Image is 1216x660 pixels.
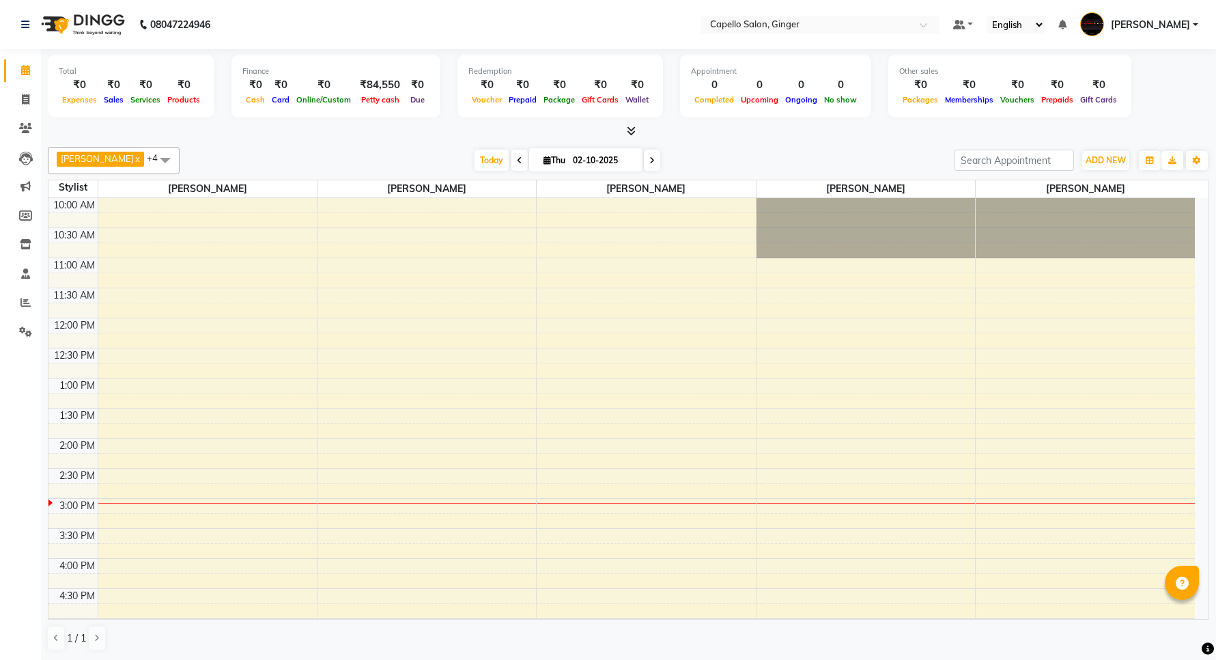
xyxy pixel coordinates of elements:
div: 0 [691,77,737,93]
span: [PERSON_NAME] [61,153,134,164]
span: Gift Cards [578,95,622,105]
div: ₹0 [242,77,268,93]
div: 0 [737,77,782,93]
div: ₹84,550 [354,77,406,93]
div: 11:00 AM [51,258,98,273]
div: Other sales [899,66,1120,77]
div: 0 [821,77,860,93]
div: ₹0 [578,77,622,93]
span: Wallet [622,95,652,105]
div: 4:30 PM [57,589,98,603]
div: ₹0 [899,77,942,93]
div: ₹0 [127,77,164,93]
div: ₹0 [268,77,293,93]
div: 10:00 AM [51,198,98,212]
div: ₹0 [622,77,652,93]
div: ₹0 [997,77,1038,93]
span: Voucher [468,95,505,105]
span: [PERSON_NAME] [757,180,975,197]
div: ₹0 [406,77,429,93]
span: Card [268,95,293,105]
span: Upcoming [737,95,782,105]
div: ₹0 [468,77,505,93]
div: ₹0 [505,77,540,93]
div: ₹0 [293,77,354,93]
div: 5:00 PM [57,619,98,633]
div: Redemption [468,66,652,77]
b: 08047224946 [150,5,210,44]
span: No show [821,95,860,105]
span: Expenses [59,95,100,105]
div: ₹0 [59,77,100,93]
div: 3:00 PM [57,499,98,513]
div: ₹0 [1038,77,1077,93]
img: logo [35,5,128,44]
div: ₹0 [100,77,127,93]
div: ₹0 [1077,77,1120,93]
span: Due [407,95,428,105]
div: 3:30 PM [57,529,98,543]
span: +4 [147,152,168,163]
div: Stylist [48,180,98,195]
span: Ongoing [782,95,821,105]
div: 12:00 PM [51,318,98,333]
div: Total [59,66,203,77]
span: Products [164,95,203,105]
span: Cash [242,95,268,105]
div: 1:00 PM [57,379,98,393]
div: 2:00 PM [57,439,98,453]
span: Petty cash [358,95,403,105]
div: ₹0 [164,77,203,93]
div: Appointment [691,66,860,77]
div: 12:30 PM [51,348,98,363]
div: ₹0 [540,77,578,93]
span: [PERSON_NAME] [1111,18,1190,32]
button: ADD NEW [1082,151,1129,170]
span: [PERSON_NAME] [537,180,755,197]
input: 2025-10-02 [569,150,637,171]
div: 4:00 PM [57,559,98,573]
span: Online/Custom [293,95,354,105]
div: 2:30 PM [57,469,98,483]
div: 1:30 PM [57,409,98,423]
span: Completed [691,95,737,105]
span: Thu [540,155,569,165]
span: Gift Cards [1077,95,1120,105]
span: Today [475,150,509,171]
span: [PERSON_NAME] [317,180,536,197]
span: Prepaids [1038,95,1077,105]
div: ₹0 [942,77,997,93]
span: Packages [899,95,942,105]
span: Prepaid [505,95,540,105]
span: Package [540,95,578,105]
span: Memberships [942,95,997,105]
div: 10:30 AM [51,228,98,243]
div: Finance [242,66,429,77]
span: [PERSON_NAME] [98,180,317,197]
a: x [134,153,140,164]
img: Capello Ginger [1080,12,1104,36]
div: 0 [782,77,821,93]
span: Services [127,95,164,105]
span: [PERSON_NAME] [976,180,1195,197]
span: Sales [100,95,127,105]
input: Search Appointment [955,150,1074,171]
span: ADD NEW [1086,155,1126,165]
span: Vouchers [997,95,1038,105]
div: 11:30 AM [51,288,98,303]
span: 1 / 1 [67,631,86,646]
